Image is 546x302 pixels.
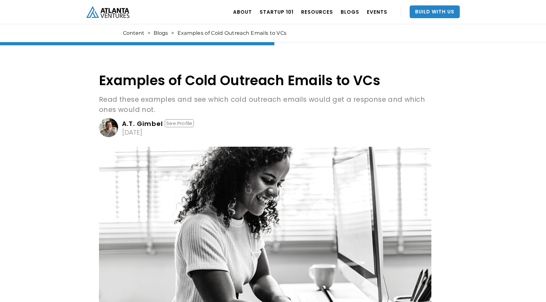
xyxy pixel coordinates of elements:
[301,3,333,21] a: RESOURCES
[123,30,144,36] a: Content
[367,3,387,21] a: EVENTS
[99,94,431,115] p: Read these examples and see which cold outreach emails would get a response and which ones would ...
[171,30,174,36] div: >
[178,30,287,36] div: Examples of Cold Outreach Emails to VCs
[260,3,293,21] a: Startup 101
[154,30,168,36] a: Blogs
[341,3,359,21] a: BLOGS
[99,73,431,88] h1: Examples of Cold Outreach Emails to VCs
[233,3,252,21] a: ABOUT
[99,118,431,137] a: A.T. GimbelSee Profile[DATE]
[122,121,163,127] div: A.T. Gimbel
[148,30,150,36] div: >
[165,119,194,127] div: See Profile
[410,5,460,18] a: Build With Us
[122,129,142,136] div: [DATE]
